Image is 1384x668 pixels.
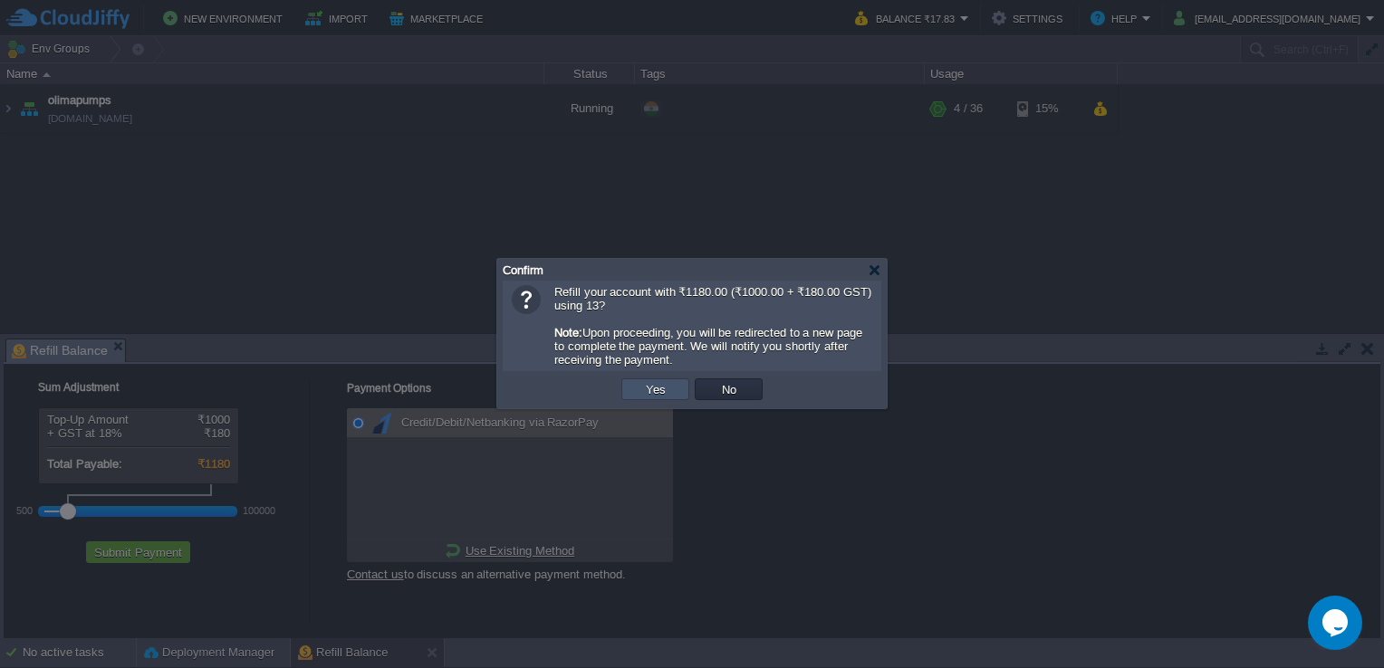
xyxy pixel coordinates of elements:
[640,381,671,397] button: Yes
[1308,596,1366,650] iframe: chat widget
[716,381,742,397] button: No
[554,285,871,367] span: Refill your account with ₹1180.00 (₹1000.00 + ₹180.00 GST) using 13? Upon proceeding, you will be...
[554,326,582,339] b: Note:
[503,263,543,277] span: Confirm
